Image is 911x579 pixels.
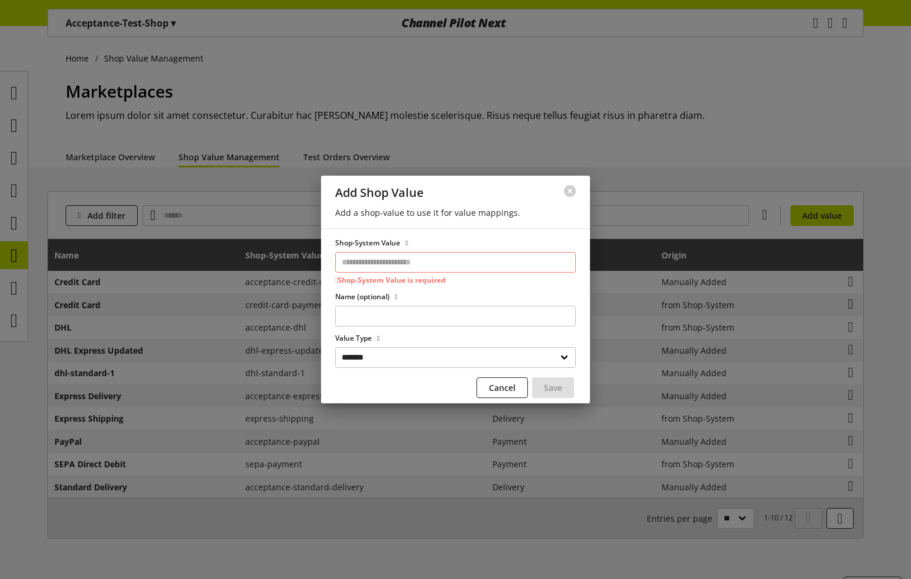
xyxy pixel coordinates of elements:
[335,185,424,200] span: Add Shop Value
[544,381,562,394] span: Save
[532,377,574,398] button: Save
[335,275,576,286] p: Shop-System Value is required
[335,333,372,343] span: Value Type
[489,381,516,394] span: Cancel
[335,238,400,248] span: Shop-System Value
[335,207,520,218] span: Add a shop-value to use it for value mappings.
[335,292,390,302] span: Name (optional)
[476,377,528,398] button: Cancel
